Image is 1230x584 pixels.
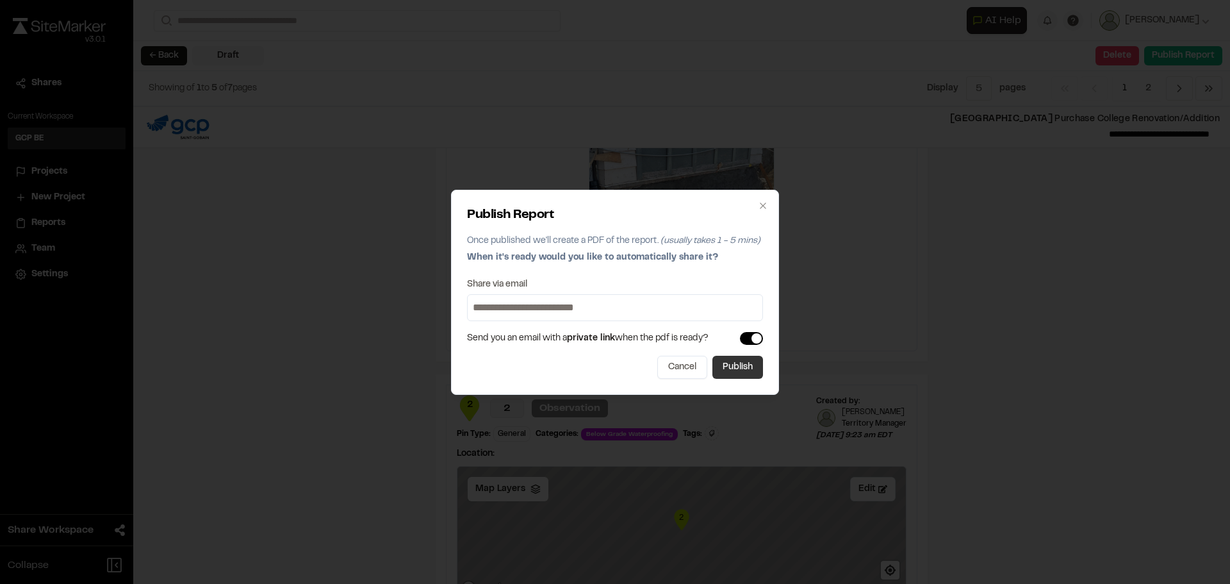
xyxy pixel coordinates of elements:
button: Publish [712,356,763,379]
label: Share via email [467,280,527,289]
span: (usually takes 1 - 5 mins) [660,237,760,245]
span: private link [567,335,615,342]
span: When it's ready would you like to automatically share it? [467,254,718,262]
span: Send you an email with a when the pdf is ready? [467,331,709,346]
p: Once published we'll create a PDF of the report. [467,234,763,248]
h2: Publish Report [467,206,763,225]
button: Cancel [657,356,707,379]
